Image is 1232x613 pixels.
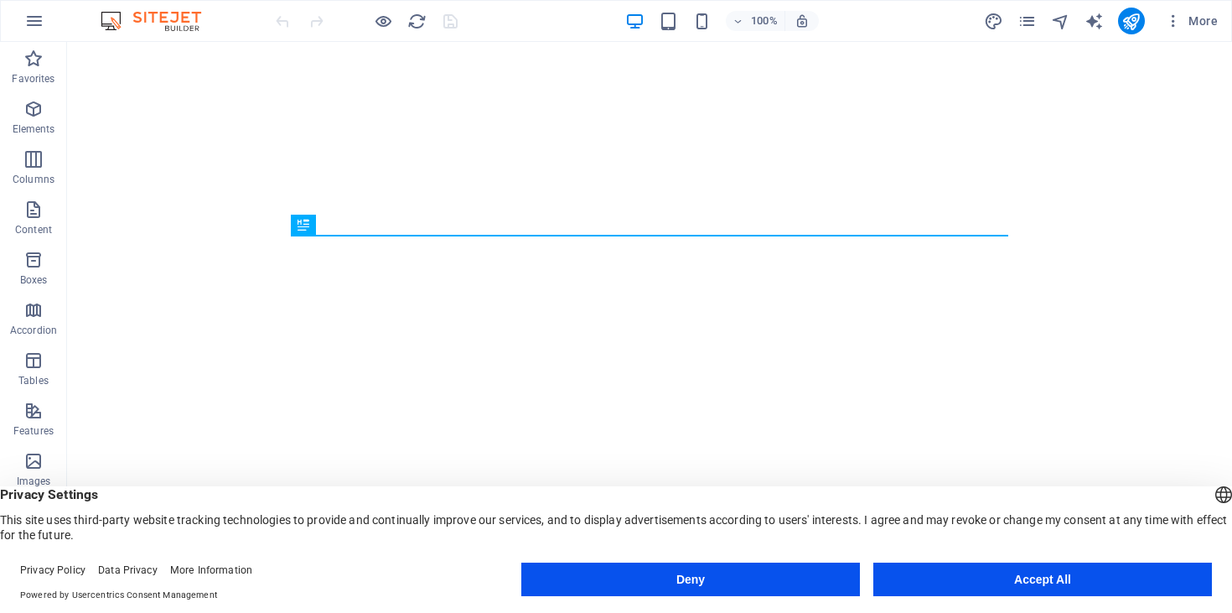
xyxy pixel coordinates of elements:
i: AI Writer [1084,12,1104,31]
button: Click here to leave preview mode and continue editing [373,11,393,31]
i: Publish [1121,12,1141,31]
i: Pages (Ctrl+Alt+S) [1017,12,1037,31]
button: pages [1017,11,1038,31]
button: navigator [1051,11,1071,31]
i: Reload page [407,12,427,31]
p: Accordion [10,324,57,337]
i: On resize automatically adjust zoom level to fit chosen device. [795,13,810,29]
button: publish [1118,8,1145,34]
i: Navigator [1051,12,1070,31]
i: Design (Ctrl+Alt+Y) [984,12,1003,31]
p: Favorites [12,72,54,86]
button: reload [406,11,427,31]
p: Content [15,223,52,236]
button: text_generator [1084,11,1105,31]
p: Boxes [20,273,48,287]
button: More [1158,8,1224,34]
button: design [984,11,1004,31]
p: Elements [13,122,55,136]
p: Tables [18,374,49,387]
p: Images [17,475,51,488]
p: Features [13,424,54,438]
p: Columns [13,173,54,186]
h6: 100% [751,11,778,31]
span: More [1165,13,1218,29]
img: Editor Logo [96,11,222,31]
button: 100% [726,11,785,31]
